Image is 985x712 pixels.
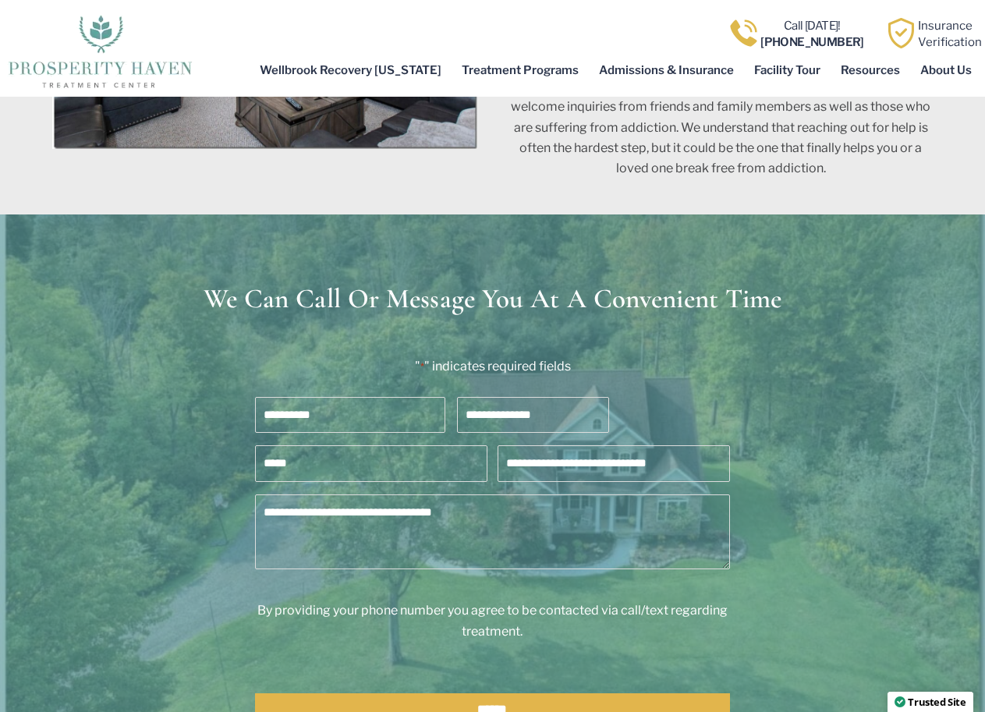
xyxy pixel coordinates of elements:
[589,52,744,88] a: Admissions & Insurance
[250,52,452,88] a: Wellbrook Recovery [US_STATE]
[257,603,728,638] span: By providing your phone number you agree to be contacted via call/text regarding treatment.
[831,52,910,88] a: Resources
[918,19,982,48] a: InsuranceVerification
[760,35,864,49] b: [PHONE_NUMBER]
[37,285,949,313] h3: we can call or message you at a convenient time
[213,356,772,377] p: " " indicates required fields
[3,11,197,88] img: The logo for Prosperity Haven Addiction Recovery Center.
[744,52,831,88] a: Facility Tour
[508,55,934,179] p: Our team is here to provide you with comfort and ease throughout the entire process. All communic...
[886,18,916,48] img: Learn how Prosperity Haven, a verified substance abuse center can help you overcome your addiction
[452,52,589,88] a: Treatment Programs
[910,52,982,88] a: About Us
[728,18,759,48] img: Call one of Prosperity Haven's dedicated counselors today so we can help you overcome addiction
[760,19,864,48] a: Call [DATE]![PHONE_NUMBER]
